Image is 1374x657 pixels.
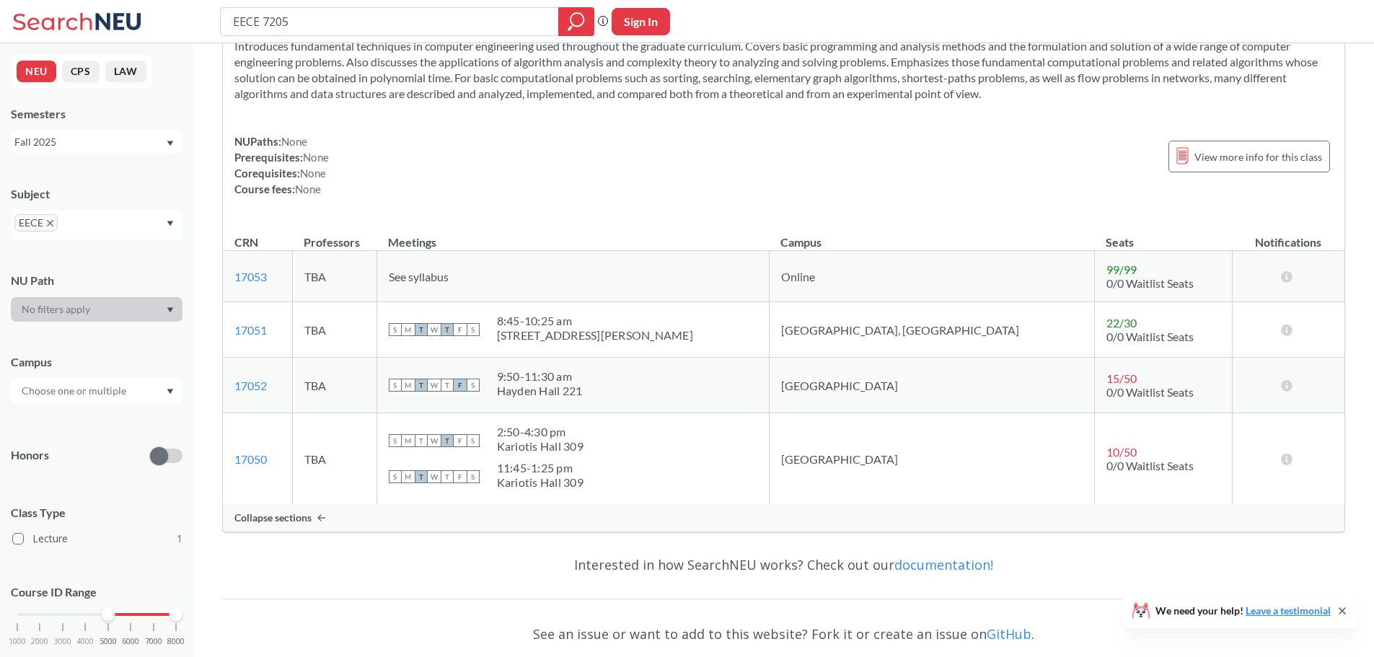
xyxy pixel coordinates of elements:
span: S [389,379,402,392]
span: EECEX to remove pill [14,214,58,232]
span: W [428,323,441,336]
div: See an issue or want to add to this website? Fork it or create an issue on . [222,613,1345,655]
div: Subject [11,186,182,202]
button: NEU [17,61,56,82]
input: Choose one or multiple [14,382,136,400]
span: W [428,379,441,392]
div: Kariotis Hall 309 [497,439,583,454]
svg: Dropdown arrow [167,389,174,394]
p: Course ID Range [11,584,182,601]
span: None [300,167,326,180]
span: T [415,434,428,447]
span: T [415,470,428,483]
td: [GEOGRAPHIC_DATA] [769,413,1094,505]
span: T [441,379,454,392]
div: Collapse sections [223,504,1344,532]
div: NU Path [11,273,182,288]
div: EECEX to remove pillDropdown arrow [11,211,182,240]
span: F [454,379,467,392]
span: None [281,135,307,148]
span: We need your help! [1155,606,1331,616]
span: 1 [177,531,182,547]
span: 0/0 Waitlist Seats [1106,459,1194,472]
div: Campus [11,354,182,370]
span: 4000 [76,638,94,645]
label: Lecture [12,529,182,548]
button: CPS [62,61,100,82]
button: LAW [105,61,146,82]
span: 2000 [31,638,48,645]
a: 17050 [234,452,267,466]
svg: Dropdown arrow [167,221,174,226]
a: 17051 [234,323,267,337]
span: T [441,323,454,336]
td: [GEOGRAPHIC_DATA], [GEOGRAPHIC_DATA] [769,302,1094,358]
span: 22 / 30 [1106,316,1137,330]
th: Professors [292,220,376,251]
div: [STREET_ADDRESS][PERSON_NAME] [497,328,693,343]
span: F [454,323,467,336]
td: TBA [292,302,376,358]
div: Kariotis Hall 309 [497,475,583,490]
div: NUPaths: Prerequisites: Corequisites: Course fees: [234,133,329,197]
span: M [402,434,415,447]
span: T [441,470,454,483]
span: Collapse sections [234,511,312,524]
div: Dropdown arrow [11,379,182,403]
td: TBA [292,251,376,302]
span: T [415,379,428,392]
div: 9:50 - 11:30 am [497,369,583,384]
th: Notifications [1233,220,1345,251]
a: 17052 [234,379,267,392]
svg: X to remove pill [47,220,53,226]
span: S [467,379,480,392]
span: 8000 [167,638,185,645]
a: Leave a testimonial [1246,604,1331,617]
span: 10 / 50 [1106,445,1137,459]
td: TBA [292,413,376,505]
span: S [389,434,402,447]
span: 7000 [145,638,162,645]
div: Hayden Hall 221 [497,384,583,398]
div: Interested in how SearchNEU works? Check out our [222,544,1345,586]
span: S [389,470,402,483]
span: W [428,470,441,483]
input: Class, professor, course number, "phrase" [232,9,548,34]
span: T [415,323,428,336]
span: None [295,182,321,195]
div: Fall 2025Dropdown arrow [11,131,182,154]
a: GitHub [987,625,1031,643]
td: [GEOGRAPHIC_DATA] [769,358,1094,413]
th: Seats [1094,220,1232,251]
div: 8:45 - 10:25 am [497,314,693,328]
span: 1000 [9,638,26,645]
section: Introduces fundamental techniques in computer engineering used throughout the graduate curriculum... [234,38,1333,102]
span: Class Type [11,505,182,521]
div: magnifying glass [558,7,594,36]
td: Online [769,251,1094,302]
svg: Dropdown arrow [167,141,174,146]
span: 3000 [54,638,71,645]
span: None [303,151,329,164]
td: TBA [292,358,376,413]
span: M [402,323,415,336]
span: See syllabus [389,270,449,283]
svg: Dropdown arrow [167,307,174,313]
span: 99 / 99 [1106,263,1137,276]
span: 6000 [122,638,139,645]
span: F [454,434,467,447]
a: 17053 [234,270,267,283]
span: View more info for this class [1194,148,1322,166]
svg: magnifying glass [568,12,585,32]
span: M [402,470,415,483]
span: S [467,323,480,336]
span: S [467,434,480,447]
div: CRN [234,234,258,250]
span: 0/0 Waitlist Seats [1106,385,1194,399]
span: 5000 [100,638,117,645]
span: M [402,379,415,392]
span: T [441,434,454,447]
span: 15 / 50 [1106,371,1137,385]
div: 2:50 - 4:30 pm [497,425,583,439]
div: Semesters [11,106,182,122]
